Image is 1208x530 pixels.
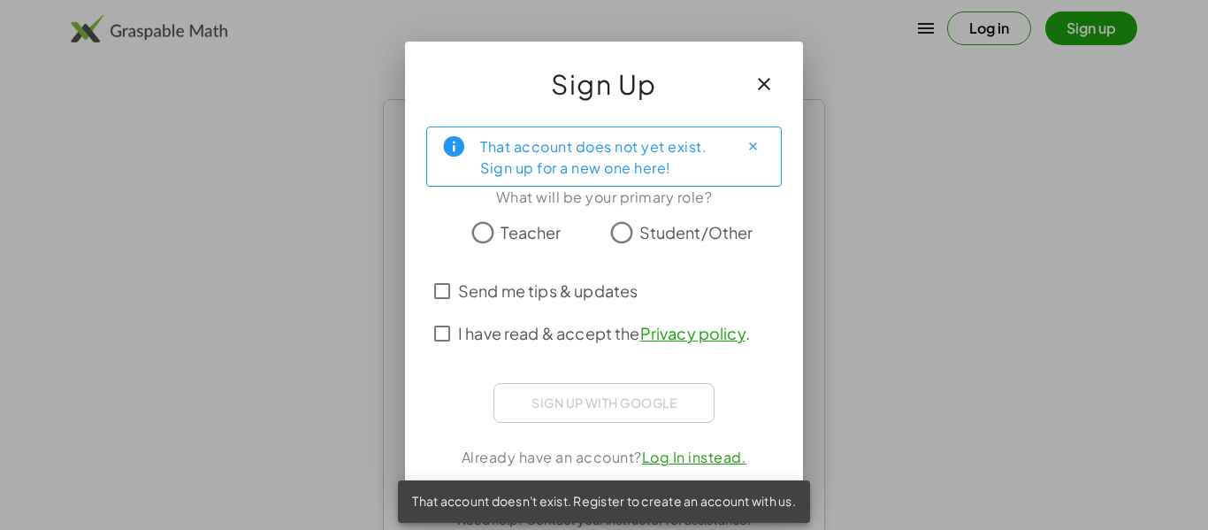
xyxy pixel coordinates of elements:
[458,321,750,345] span: I have read & accept the .
[640,323,745,343] a: Privacy policy
[480,134,724,179] div: That account does not yet exist. Sign up for a new one here!
[642,448,747,466] a: Log In instead.
[426,447,782,468] div: Already have an account?
[398,480,810,523] div: That account doesn't exist. Register to create an account with us.
[426,187,782,208] div: What will be your primary role?
[501,220,561,244] span: Teacher
[551,63,657,105] span: Sign Up
[738,133,767,161] button: Close
[639,220,753,244] span: Student/Other
[458,279,638,303] span: Send me tips & updates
